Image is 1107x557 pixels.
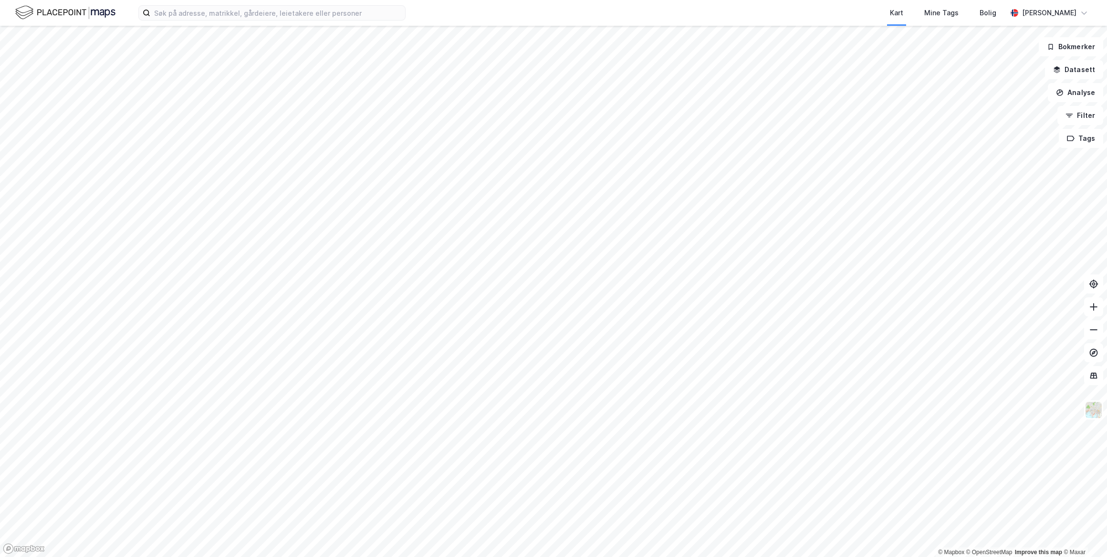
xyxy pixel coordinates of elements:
a: OpenStreetMap [966,549,1013,556]
button: Bokmerker [1039,37,1103,56]
div: Kart [890,7,903,19]
a: Mapbox homepage [3,543,45,554]
button: Datasett [1045,60,1103,79]
input: Søk på adresse, matrikkel, gårdeiere, leietakere eller personer [150,6,405,20]
div: Kontrollprogram for chat [1059,511,1107,557]
img: logo.f888ab2527a4732fd821a326f86c7f29.svg [15,4,115,21]
a: Mapbox [938,549,964,556]
div: Bolig [980,7,996,19]
a: Improve this map [1015,549,1062,556]
button: Tags [1059,129,1103,148]
div: Mine Tags [924,7,959,19]
div: [PERSON_NAME] [1022,7,1076,19]
iframe: Chat Widget [1059,511,1107,557]
button: Filter [1057,106,1103,125]
button: Analyse [1048,83,1103,102]
img: Z [1085,401,1103,419]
